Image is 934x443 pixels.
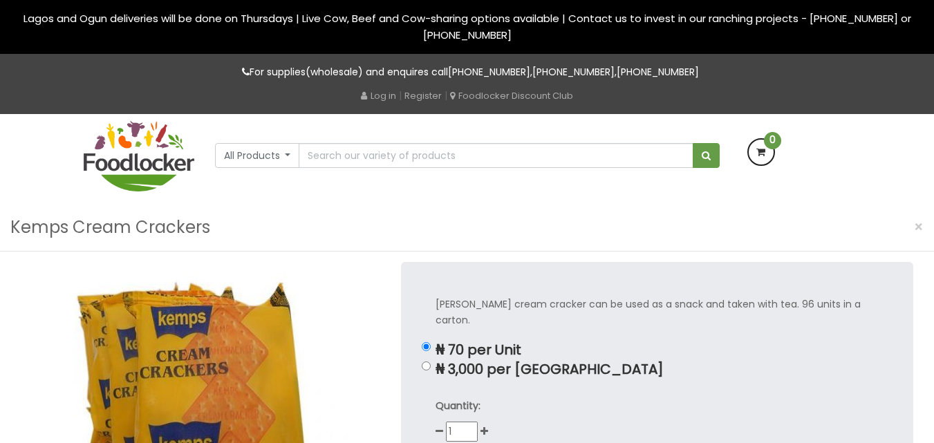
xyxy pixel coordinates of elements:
span: × [914,217,924,237]
img: FoodLocker [84,121,194,191]
p: [PERSON_NAME] cream cracker can be used as a snack and taken with tea. 96 units in a carton. [436,296,879,328]
h3: Kemps Cream Crackers [10,214,210,241]
input: Search our variety of products [299,143,693,168]
p: ₦ 70 per Unit [436,342,879,358]
a: [PHONE_NUMBER] [617,65,699,79]
span: | [445,88,447,102]
span: Lagos and Ogun deliveries will be done on Thursdays | Live Cow, Beef and Cow-sharing options avai... [24,11,911,42]
input: ₦ 3,000 per [GEOGRAPHIC_DATA] [422,361,431,370]
a: Log in [361,89,396,102]
a: Register [404,89,442,102]
a: [PHONE_NUMBER] [532,65,615,79]
button: All Products [215,143,300,168]
span: | [399,88,402,102]
a: [PHONE_NUMBER] [448,65,530,79]
p: For supplies(wholesale) and enquires call , , [84,64,851,80]
p: ₦ 3,000 per [GEOGRAPHIC_DATA] [436,361,879,377]
button: Close [907,213,931,241]
input: ₦ 70 per Unit [422,342,431,351]
strong: Quantity: [436,399,480,413]
a: Foodlocker Discount Club [450,89,573,102]
span: 0 [764,132,781,149]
